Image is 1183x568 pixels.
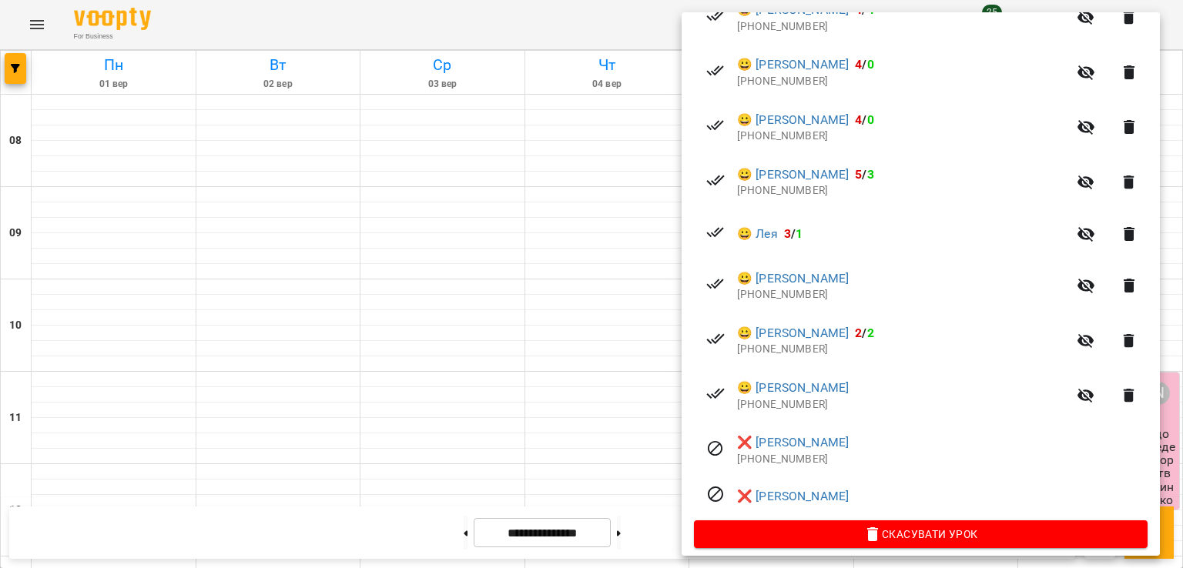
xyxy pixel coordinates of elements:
[737,379,849,397] a: 😀 [PERSON_NAME]
[706,62,725,80] svg: Візит сплачено
[737,129,1067,144] p: [PHONE_NUMBER]
[706,116,725,135] svg: Візит сплачено
[855,112,873,127] b: /
[855,57,862,72] span: 4
[737,452,1148,467] p: [PHONE_NUMBER]
[737,269,849,288] a: 😀 [PERSON_NAME]
[737,342,1067,357] p: [PHONE_NUMBER]
[706,525,1135,543] span: Скасувати Урок
[706,223,725,242] svg: Візит сплачено
[867,167,874,182] span: 3
[737,19,1067,35] p: [PHONE_NUMBER]
[694,520,1148,548] button: Скасувати Урок
[784,226,791,241] span: 3
[706,439,725,458] svg: Візит скасовано
[706,485,725,503] svg: Візит скасовано
[737,183,1067,199] p: [PHONE_NUMBER]
[737,397,1067,413] p: [PHONE_NUMBER]
[784,226,803,241] b: /
[737,487,849,506] a: ❌ [PERSON_NAME]
[706,384,725,403] svg: Візит сплачено
[867,326,874,340] span: 2
[706,171,725,189] svg: Візит сплачено
[706,6,725,25] svg: Візит сплачено
[855,167,862,182] span: 5
[737,433,849,452] a: ❌ [PERSON_NAME]
[855,57,873,72] b: /
[706,275,725,293] svg: Візит сплачено
[737,287,1067,302] p: [PHONE_NUMBER]
[737,324,849,342] a: 😀 [PERSON_NAME]
[867,57,874,72] span: 0
[855,112,862,127] span: 4
[867,112,874,127] span: 0
[796,226,803,241] span: 1
[855,167,873,182] b: /
[737,111,849,129] a: 😀 [PERSON_NAME]
[706,329,725,348] svg: Візит сплачено
[855,326,862,340] span: 2
[737,165,849,184] a: 😀 [PERSON_NAME]
[737,55,849,74] a: 😀 [PERSON_NAME]
[855,326,873,340] b: /
[737,74,1067,89] p: [PHONE_NUMBER]
[737,225,778,243] a: 😀 Лея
